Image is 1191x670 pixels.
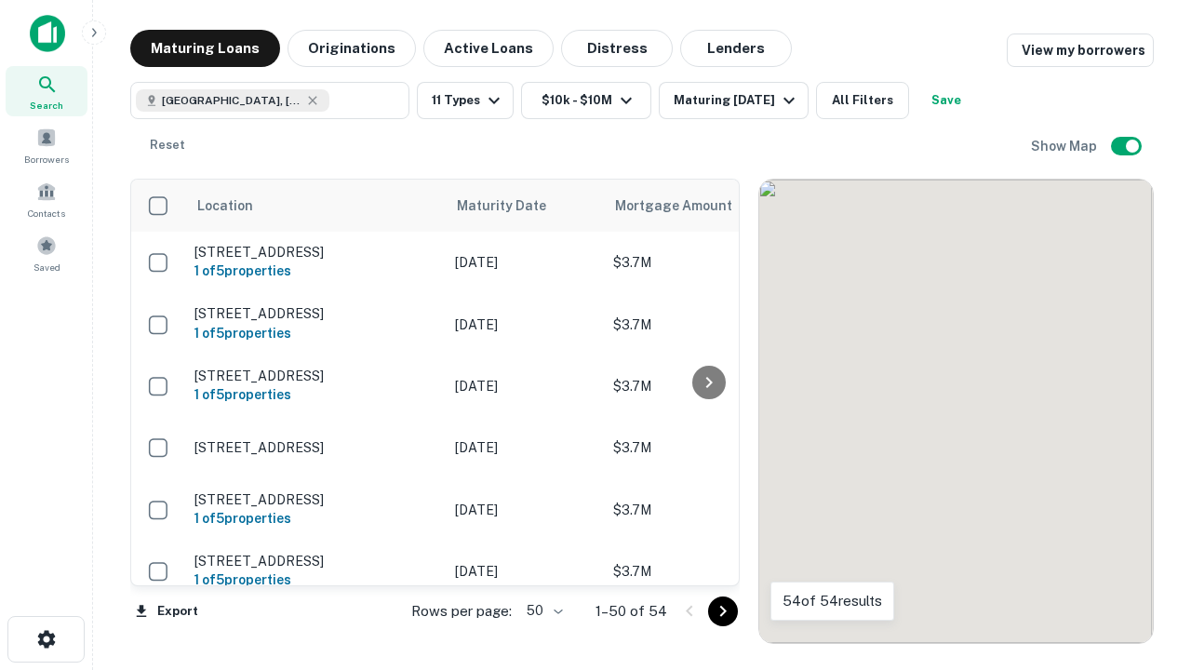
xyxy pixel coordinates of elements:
button: Lenders [680,30,792,67]
p: [STREET_ADDRESS] [194,439,436,456]
div: Maturing [DATE] [674,89,800,112]
p: [STREET_ADDRESS] [194,244,436,261]
p: [DATE] [455,437,595,458]
button: Reset [138,127,197,164]
h6: 1 of 5 properties [194,569,436,590]
p: [STREET_ADDRESS] [194,553,436,569]
span: Maturity Date [457,194,570,217]
p: [STREET_ADDRESS] [194,368,436,384]
button: Distress [561,30,673,67]
div: 0 0 [759,180,1153,643]
p: [DATE] [455,315,595,335]
button: Export [130,597,203,625]
button: Save your search to get updates of matches that match your search criteria. [917,82,976,119]
p: [STREET_ADDRESS] [194,305,436,322]
button: Maturing Loans [130,30,280,67]
button: Active Loans [423,30,554,67]
p: 54 of 54 results [783,590,882,612]
h6: 1 of 5 properties [194,384,436,405]
img: capitalize-icon.png [30,15,65,52]
button: All Filters [816,82,909,119]
p: [DATE] [455,500,595,520]
p: [DATE] [455,561,595,582]
h6: Show Map [1031,136,1100,156]
button: $10k - $10M [521,82,651,119]
h6: 1 of 5 properties [194,323,436,343]
span: Saved [33,260,60,275]
h6: 1 of 5 properties [194,508,436,529]
h6: 1 of 5 properties [194,261,436,281]
a: Saved [6,228,87,278]
th: Mortgage Amount [604,180,809,232]
p: $3.7M [613,315,799,335]
p: [STREET_ADDRESS] [194,491,436,508]
button: Originations [288,30,416,67]
th: Location [185,180,446,232]
p: 1–50 of 54 [595,600,667,623]
p: $3.7M [613,376,799,396]
p: $3.7M [613,437,799,458]
span: Borrowers [24,152,69,167]
button: 11 Types [417,82,514,119]
span: Location [196,194,253,217]
a: Contacts [6,174,87,224]
th: Maturity Date [446,180,604,232]
div: 50 [519,597,566,624]
button: Maturing [DATE] [659,82,809,119]
a: View my borrowers [1007,33,1154,67]
span: Mortgage Amount [615,194,756,217]
p: $3.7M [613,500,799,520]
p: Rows per page: [411,600,512,623]
p: $3.7M [613,561,799,582]
p: [DATE] [455,252,595,273]
button: Go to next page [708,596,738,626]
p: [DATE] [455,376,595,396]
span: Contacts [28,206,65,221]
a: Borrowers [6,120,87,170]
span: Search [30,98,63,113]
p: $3.7M [613,252,799,273]
span: [GEOGRAPHIC_DATA], [GEOGRAPHIC_DATA] [162,92,301,109]
iframe: Chat Widget [1098,462,1191,551]
a: Search [6,66,87,116]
